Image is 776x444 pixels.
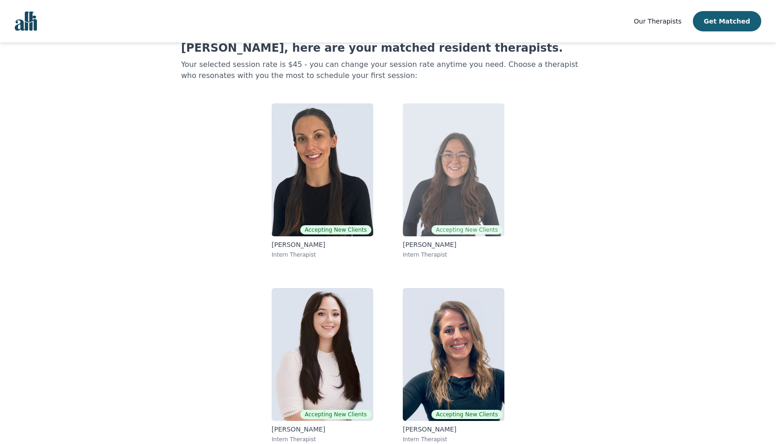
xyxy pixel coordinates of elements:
[431,410,503,419] span: Accepting New Clients
[403,251,504,258] p: Intern Therapist
[395,96,512,266] a: Haile McbrideAccepting New Clients[PERSON_NAME]Intern Therapist
[181,59,595,81] p: Your selected session rate is $45 - you can change your session rate anytime you need. Choose a t...
[403,240,504,249] p: [PERSON_NAME]
[264,96,381,266] a: Leeann SillAccepting New Clients[PERSON_NAME]Intern Therapist
[403,436,504,443] p: Intern Therapist
[693,11,761,31] button: Get Matched
[300,410,371,419] span: Accepting New Clients
[403,288,504,421] img: Rachel Bickley
[634,18,681,25] span: Our Therapists
[272,425,373,434] p: [PERSON_NAME]
[272,288,373,421] img: Gloria Zambrano
[272,240,373,249] p: [PERSON_NAME]
[272,436,373,443] p: Intern Therapist
[431,225,503,234] span: Accepting New Clients
[181,41,595,55] h1: [PERSON_NAME], here are your matched resident therapists.
[15,12,37,31] img: alli logo
[300,225,371,234] span: Accepting New Clients
[634,16,681,27] a: Our Therapists
[403,103,504,236] img: Haile Mcbride
[272,251,373,258] p: Intern Therapist
[403,425,504,434] p: [PERSON_NAME]
[272,103,373,236] img: Leeann Sill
